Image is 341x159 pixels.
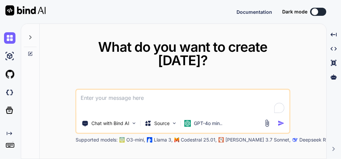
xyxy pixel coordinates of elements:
p: Llama 3, [154,136,173,143]
span: Documentation [237,9,272,15]
p: [PERSON_NAME] 3.7 Sonnet, [225,136,291,143]
img: Mistral-AI [175,137,179,142]
p: Codestral 25.01, [181,136,217,143]
img: claude [293,137,298,143]
p: Chat with Bind AI [91,120,129,127]
p: GPT-4o min.. [194,120,222,127]
img: claude [219,137,224,143]
img: Llama2 [147,137,153,143]
p: Supported models: [76,136,118,143]
p: O3-mini, [126,136,145,143]
span: Dark mode [282,8,307,15]
img: Pick Models [172,120,177,126]
p: Deepseek R1 [299,136,328,143]
img: ai-studio [4,50,15,62]
p: Source [154,120,170,127]
img: darkCloudIdeIcon [4,87,15,98]
span: What do you want to create [DATE]? [98,39,267,69]
img: Pick Tools [131,120,137,126]
img: chat [4,32,15,44]
button: Documentation [237,8,272,15]
img: GPT-4o mini [184,120,191,127]
img: githubLight [4,69,15,80]
img: GPT-4 [120,137,125,143]
img: icon [278,120,285,127]
img: Bind AI [5,5,46,15]
img: attachment [263,119,271,127]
